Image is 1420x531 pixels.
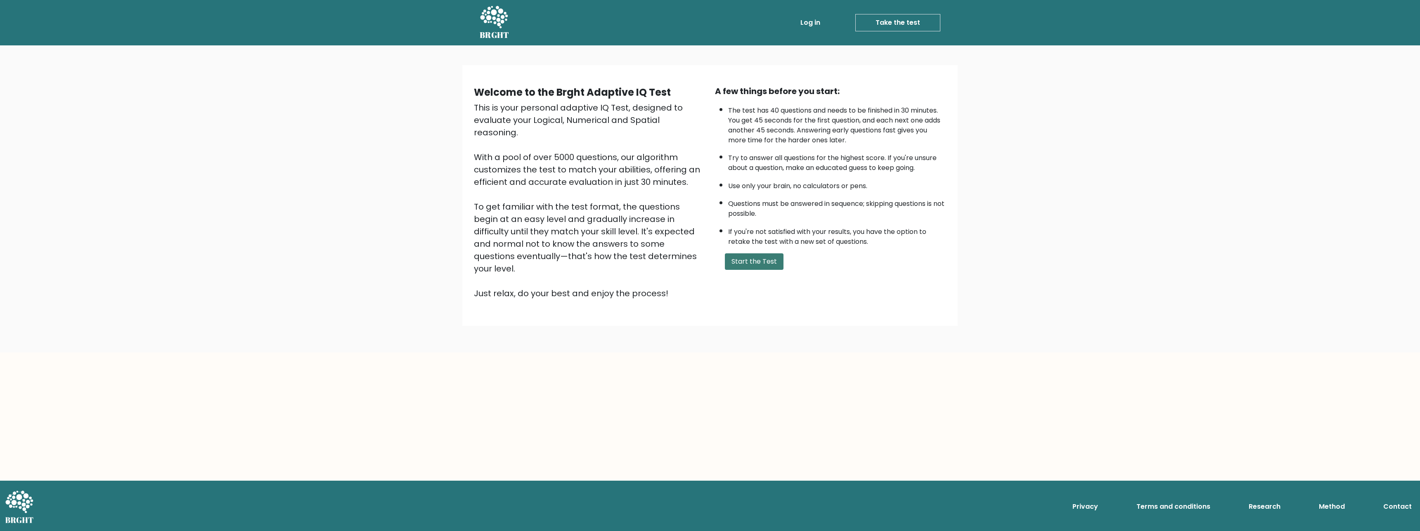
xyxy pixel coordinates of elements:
a: Take the test [855,14,940,31]
li: Try to answer all questions for the highest score. If you're unsure about a question, make an edu... [728,149,946,173]
a: Log in [797,14,824,31]
a: Privacy [1069,498,1101,515]
div: A few things before you start: [715,85,946,97]
li: If you're not satisfied with your results, you have the option to retake the test with a new set ... [728,223,946,247]
li: Questions must be answered in sequence; skipping questions is not possible. [728,195,946,219]
a: Terms and conditions [1133,498,1214,515]
li: Use only your brain, no calculators or pens. [728,177,946,191]
button: Start the Test [725,253,783,270]
li: The test has 40 questions and needs to be finished in 30 minutes. You get 45 seconds for the firs... [728,101,946,145]
a: BRGHT [480,3,509,42]
h5: BRGHT [480,30,509,40]
div: This is your personal adaptive IQ Test, designed to evaluate your Logical, Numerical and Spatial ... [474,101,705,300]
a: Contact [1380,498,1415,515]
a: Method [1316,498,1348,515]
b: Welcome to the Brght Adaptive IQ Test [474,85,671,99]
a: Research [1245,498,1284,515]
